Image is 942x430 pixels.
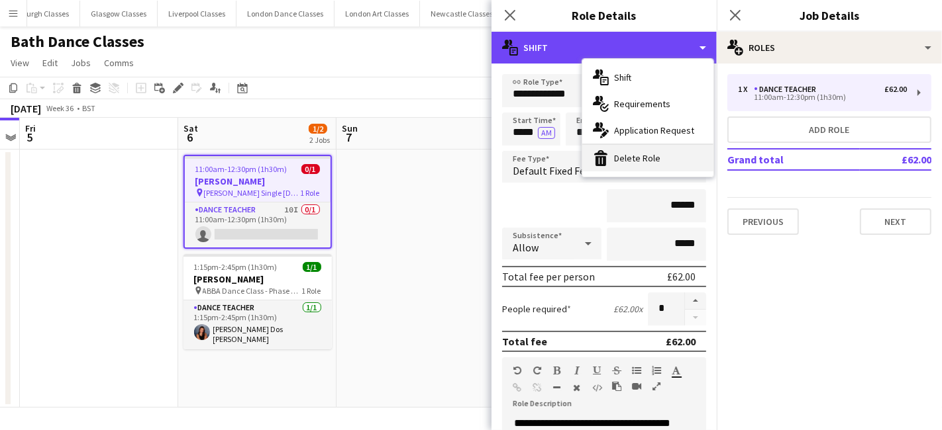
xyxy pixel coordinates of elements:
[727,149,860,170] td: Grand total
[754,85,821,94] div: Dance Teacher
[613,303,643,315] div: £62.00 x
[592,365,602,376] button: Underline
[204,188,301,198] span: [PERSON_NAME] Single [DEMOGRAPHIC_DATA] - Phase One
[309,135,330,145] div: 2 Jobs
[513,365,522,376] button: Undo
[335,1,420,26] button: London Art Classes
[614,124,694,136] span: Application Request
[533,365,542,376] button: Redo
[672,365,681,376] button: Text Color
[667,270,696,283] div: £62.00
[513,241,539,254] span: Allow
[340,130,358,145] span: 7
[632,381,641,392] button: Insert video
[652,381,661,392] button: Fullscreen
[301,164,320,174] span: 0/1
[5,54,34,71] a: View
[502,270,595,283] div: Total fee per person
[632,365,641,376] button: Unordered List
[182,130,198,145] span: 6
[860,208,931,235] button: Next
[82,103,95,113] div: BST
[502,335,547,348] div: Total fee
[738,85,754,94] div: 1 x
[342,122,358,134] span: Sun
[183,300,332,349] app-card-role: Dance Teacher1/11:15pm-2:45pm (1h30m)[PERSON_NAME] Dos [PERSON_NAME]
[492,32,717,64] div: Shift
[66,54,96,71] a: Jobs
[203,286,302,296] span: ABBA Dance Class - Phase One
[717,32,942,64] div: Roles
[727,208,799,235] button: Previous
[183,155,332,249] app-job-card: 11:00am-12:30pm (1h30m)0/1[PERSON_NAME] [PERSON_NAME] Single [DEMOGRAPHIC_DATA] - Phase One1 Role...
[685,292,706,310] button: Increase
[513,164,598,177] span: Default Fixed Fee 1
[301,188,320,198] span: 1 Role
[420,1,504,26] button: Newcastle Classes
[738,94,907,101] div: 11:00am-12:30pm (1h30m)
[185,202,331,247] app-card-role: Dance Teacher10I0/111:00am-12:30pm (1h30m)
[185,175,331,187] h3: [PERSON_NAME]
[25,122,36,134] span: Fri
[572,365,582,376] button: Italic
[309,124,327,134] span: 1/2
[183,122,198,134] span: Sat
[884,85,907,94] div: £62.00
[37,54,63,71] a: Edit
[71,57,91,69] span: Jobs
[860,149,931,170] td: £62.00
[183,254,332,349] app-job-card: 1:15pm-2:45pm (1h30m)1/1[PERSON_NAME] ABBA Dance Class - Phase One1 RoleDance Teacher1/11:15pm-2:...
[104,57,134,69] span: Comms
[44,103,77,113] span: Week 36
[194,262,278,272] span: 1:15pm-2:45pm (1h30m)
[183,273,332,285] h3: [PERSON_NAME]
[652,365,661,376] button: Ordered List
[612,381,621,392] button: Paste as plain text
[666,335,696,348] div: £62.00
[552,382,562,393] button: Horizontal Line
[614,98,670,110] span: Requirements
[11,102,41,115] div: [DATE]
[492,7,717,24] h3: Role Details
[538,127,555,139] button: AM
[727,116,931,143] button: Add role
[717,7,942,24] h3: Job Details
[572,382,582,393] button: Clear Formatting
[236,1,335,26] button: London Dance Classes
[11,57,29,69] span: View
[23,130,36,145] span: 5
[303,262,321,272] span: 1/1
[502,303,571,315] label: People required
[612,365,621,376] button: Strikethrough
[42,57,58,69] span: Edit
[552,365,562,376] button: Bold
[158,1,236,26] button: Liverpool Classes
[195,164,288,174] span: 11:00am-12:30pm (1h30m)
[11,32,144,52] h1: Bath Dance Classes
[99,54,139,71] a: Comms
[302,286,321,296] span: 1 Role
[582,145,713,171] div: Delete Role
[614,71,631,83] span: Shift
[592,382,602,393] button: HTML Code
[80,1,158,26] button: Glasgow Classes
